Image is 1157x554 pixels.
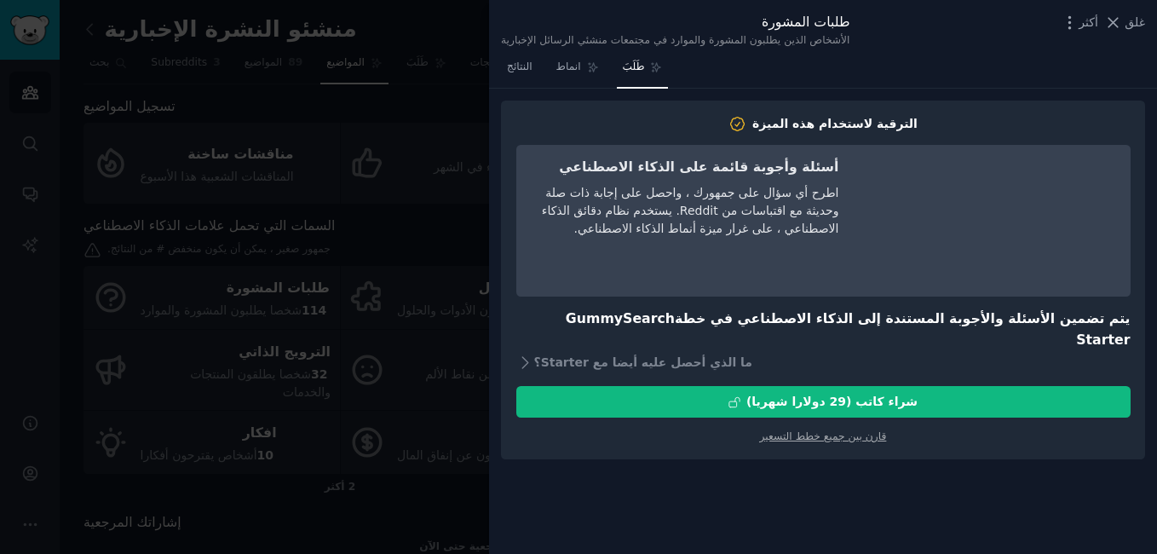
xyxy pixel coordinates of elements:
button: غلق [1104,14,1145,32]
span: أكثر [1079,14,1098,32]
div: اطرح أي سؤال على جمهورك ، واحصل على إجابة ذات صلة وحديثة مع اقتباسات من Reddit. يستخدم نظام دقائق... [528,184,839,238]
div: ) [746,393,918,411]
font: ما الذي أحصل عليه أيضا مع Starter؟ [534,354,753,372]
span: غلق [1125,14,1145,32]
span: النتائج [507,60,532,75]
div: الأشخاص الذين يطلبون المشورة والموارد في مجتمعات منشئي الرسائل الإخبارية [501,33,849,49]
a: قارن بين جميع خطط التسعير [760,430,887,442]
div: الترقية لاستخدام هذه الميزة [752,115,918,133]
span: انماط [556,60,581,75]
div: طلبات المشورة [501,12,849,33]
button: شراء كاتب (29 دولارا شهريا) [516,386,1131,418]
span: GummySearch Starter [566,310,1131,348]
a: انماط [550,54,605,89]
h3: أسئلة وأجوبة قائمة على الذكاء الاصطناعي [528,157,839,178]
font: شراء كاتب (29 دولارا شهريا [751,395,918,408]
a: النتائج [501,54,538,89]
a: طَلَبَ [617,54,669,89]
button: أكثر [1061,14,1098,32]
span: طَلَبَ [623,60,645,75]
h3: يتم تضمين الأسئلة والأجوبة المستندة إلى الذكاء الاصطناعي في خطة [516,309,1131,350]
